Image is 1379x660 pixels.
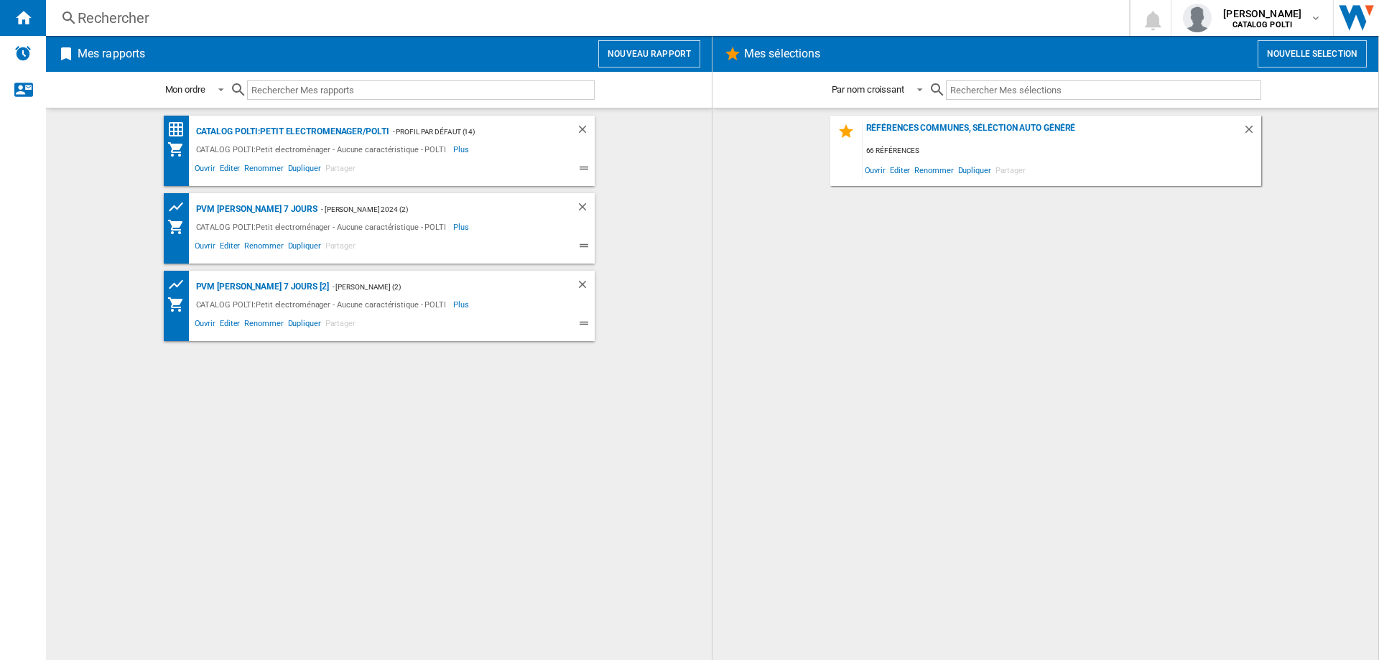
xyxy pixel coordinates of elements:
[1232,20,1292,29] b: CATALOG POLTI
[286,239,323,256] span: Dupliquer
[192,239,218,256] span: Ouvrir
[863,123,1243,142] div: Références communes, séléction auto généré
[167,218,192,236] div: Mon assortiment
[598,40,700,68] button: Nouveau rapport
[323,317,358,334] span: Partager
[389,123,547,141] div: - Profil par défaut (14)
[247,80,595,100] input: Rechercher Mes rapports
[453,218,471,236] span: Plus
[14,45,32,62] img: alerts-logo.svg
[167,198,192,216] div: Tableau des prix des produits
[192,278,329,296] div: PVM [PERSON_NAME] 7 jours [2]
[192,296,453,313] div: CATALOG POLTI:Petit electroménager - Aucune caractéristique - POLTI
[576,200,595,218] div: Supprimer
[1243,123,1261,142] div: Supprimer
[329,278,547,296] div: - [PERSON_NAME] (2)
[888,160,912,180] span: Editer
[576,278,595,296] div: Supprimer
[75,40,148,68] h2: Mes rapports
[956,160,993,180] span: Dupliquer
[192,141,453,158] div: CATALOG POLTI:Petit electroménager - Aucune caractéristique - POLTI
[286,162,323,179] span: Dupliquer
[863,142,1261,160] div: 66 références
[242,162,285,179] span: Renommer
[993,160,1028,180] span: Partager
[912,160,955,180] span: Renommer
[863,160,888,180] span: Ouvrir
[167,141,192,158] div: Mon assortiment
[323,239,358,256] span: Partager
[946,80,1261,100] input: Rechercher Mes sélections
[317,200,547,218] div: - [PERSON_NAME] 2024 (2)
[242,317,285,334] span: Renommer
[453,141,471,158] span: Plus
[242,239,285,256] span: Renommer
[167,121,192,139] div: Matrice des prix
[167,276,192,294] div: Tableau des prix des produits
[741,40,823,68] h2: Mes sélections
[192,123,389,141] div: CATALOG POLTI:Petit electromenager/POLTI
[576,123,595,141] div: Supprimer
[453,296,471,313] span: Plus
[192,162,218,179] span: Ouvrir
[218,162,242,179] span: Editer
[323,162,358,179] span: Partager
[218,317,242,334] span: Editer
[832,84,904,95] div: Par nom croissant
[165,84,205,95] div: Mon ordre
[192,218,453,236] div: CATALOG POLTI:Petit electroménager - Aucune caractéristique - POLTI
[192,200,318,218] div: PVM [PERSON_NAME] 7 jours
[1183,4,1212,32] img: profile.jpg
[78,8,1092,28] div: Rechercher
[218,239,242,256] span: Editer
[167,296,192,313] div: Mon assortiment
[286,317,323,334] span: Dupliquer
[1258,40,1367,68] button: Nouvelle selection
[192,317,218,334] span: Ouvrir
[1223,6,1301,21] span: [PERSON_NAME]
